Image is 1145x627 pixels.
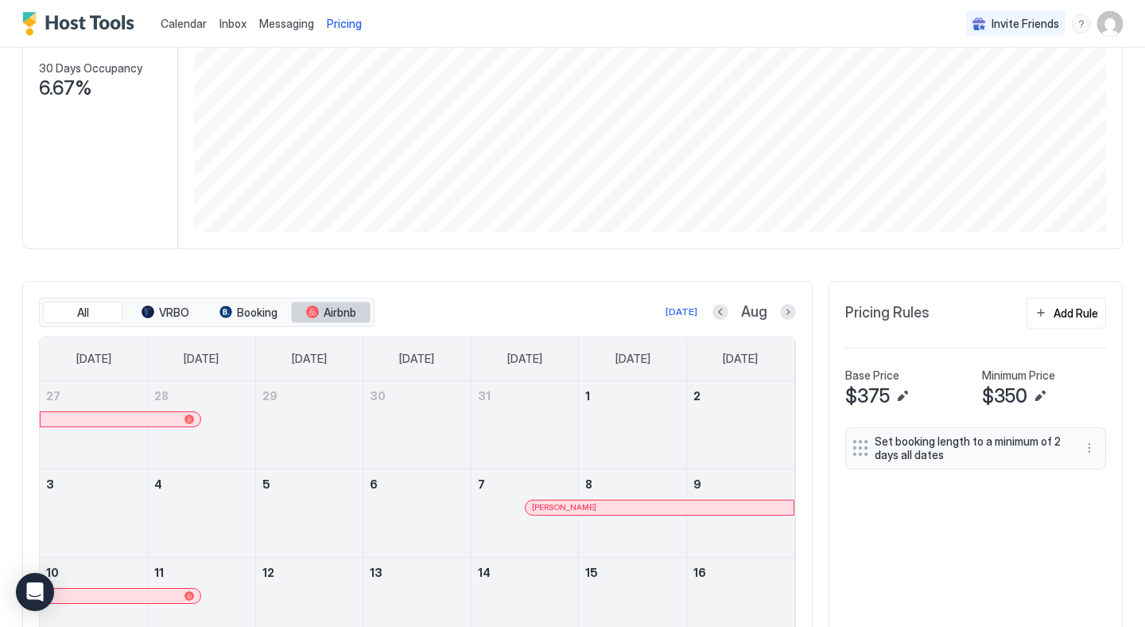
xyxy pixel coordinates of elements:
a: Messaging [259,15,314,32]
a: July 28, 2025 [148,381,255,411]
span: Pricing Rules [845,304,930,322]
td: August 8, 2025 [579,469,687,557]
a: Thursday [491,337,558,380]
a: July 30, 2025 [363,381,471,411]
span: All [77,306,89,320]
span: 28 [154,389,169,403]
a: Friday [600,337,666,380]
span: 15 [585,566,598,579]
button: Previous month [712,304,728,320]
a: August 6, 2025 [363,469,471,499]
button: All [43,302,122,324]
span: 29 [262,389,278,403]
td: July 30, 2025 [363,381,472,469]
span: 4 [154,477,162,491]
button: More options [1080,438,1099,458]
td: August 9, 2025 [686,469,794,557]
td: August 5, 2025 [255,469,363,557]
td: August 7, 2025 [471,469,579,557]
a: August 5, 2025 [256,469,363,499]
span: 1 [585,389,590,403]
a: August 4, 2025 [148,469,255,499]
span: 14 [478,566,491,579]
a: August 8, 2025 [579,469,686,499]
span: 11 [154,566,164,579]
a: Sunday [60,337,127,380]
a: Host Tools Logo [22,12,142,36]
td: July 29, 2025 [255,381,363,469]
a: August 13, 2025 [363,558,471,587]
a: August 1, 2025 [579,381,686,411]
a: July 31, 2025 [472,381,579,411]
div: menu [1080,438,1099,458]
span: 13 [370,566,382,579]
a: Saturday [707,337,774,380]
a: August 2, 2025 [687,381,794,411]
span: Airbnb [324,306,356,320]
a: July 27, 2025 [40,381,147,411]
a: August 15, 2025 [579,558,686,587]
td: August 3, 2025 [40,469,148,557]
span: [PERSON_NAME] [532,502,596,512]
span: 16 [693,566,706,579]
span: Minimum Price [982,368,1055,383]
a: Tuesday [276,337,343,380]
a: Monday [168,337,235,380]
button: Next month [780,304,796,320]
button: Airbnb [291,302,371,324]
span: Calendar [161,17,207,30]
span: [DATE] [184,352,219,366]
button: Edit [893,387,912,406]
span: 9 [693,477,701,491]
td: August 6, 2025 [363,469,472,557]
a: August 7, 2025 [472,469,579,499]
button: Add Rule [1027,298,1106,329]
a: August 9, 2025 [687,469,794,499]
td: August 1, 2025 [579,381,687,469]
a: August 12, 2025 [256,558,363,587]
button: Booking [208,302,288,324]
span: Base Price [845,368,899,383]
span: 30 Days Occupancy [39,61,142,76]
button: VRBO [126,302,205,324]
span: 5 [262,477,270,491]
span: $350 [982,384,1027,408]
span: Inbox [219,17,246,30]
div: [PERSON_NAME] [532,502,787,512]
span: 6.67% [39,76,92,100]
span: Invite Friends [992,17,1059,31]
div: tab-group [39,298,375,328]
span: Booking [237,306,278,320]
a: August 10, 2025 [40,558,147,587]
button: [DATE] [663,302,700,321]
span: 27 [46,389,60,403]
a: August 11, 2025 [148,558,255,587]
a: Calendar [161,15,207,32]
td: July 28, 2025 [148,381,256,469]
a: Inbox [219,15,246,32]
a: Wednesday [383,337,450,380]
a: August 14, 2025 [472,558,579,587]
span: 10 [46,566,59,579]
span: Aug [741,303,767,321]
td: July 31, 2025 [471,381,579,469]
span: 7 [478,477,485,491]
a: August 16, 2025 [687,558,794,587]
div: menu [1072,14,1091,33]
div: User profile [1097,11,1123,37]
button: Edit [1030,387,1050,406]
span: VRBO [159,306,189,320]
a: July 29, 2025 [256,381,363,411]
span: Pricing [327,17,362,31]
div: Add Rule [1054,305,1098,321]
span: [DATE] [615,352,650,366]
span: 2 [693,389,701,403]
span: 8 [585,477,592,491]
td: August 4, 2025 [148,469,256,557]
a: August 3, 2025 [40,469,147,499]
span: 31 [478,389,491,403]
span: Messaging [259,17,314,30]
div: [DATE] [666,305,697,319]
div: Open Intercom Messenger [16,573,54,611]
